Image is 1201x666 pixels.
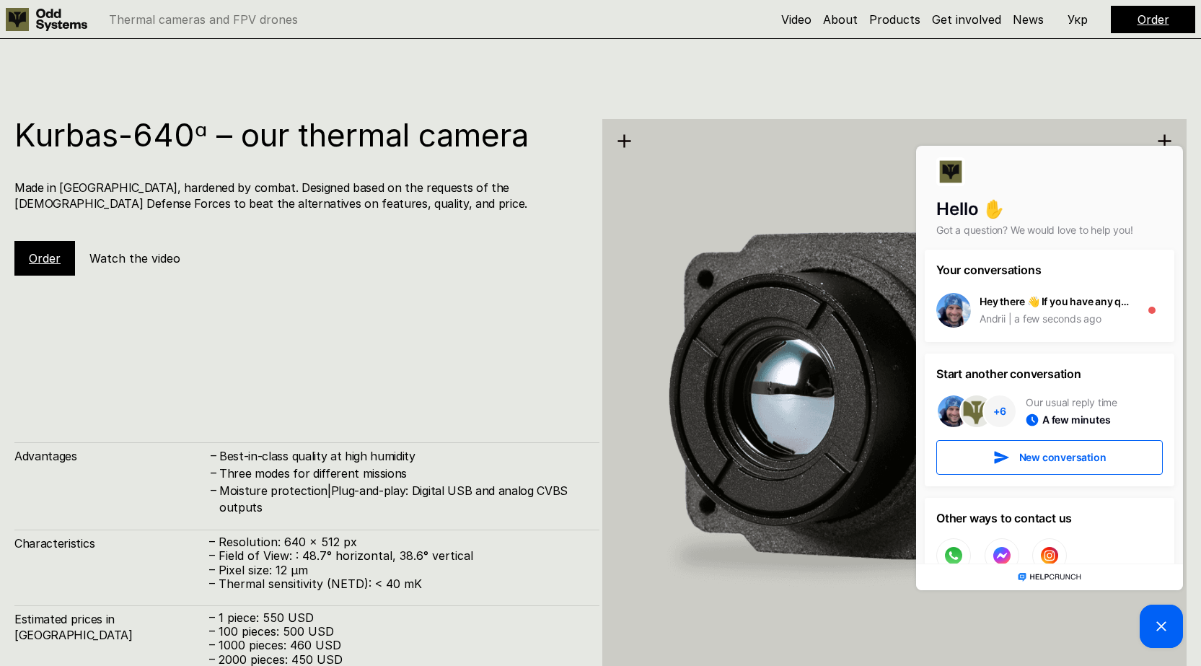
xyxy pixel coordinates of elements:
[14,180,585,212] h4: Made in [GEOGRAPHIC_DATA], hardened by combat. Designed based on the requests of the [DEMOGRAPHIC...
[14,535,209,551] h4: Characteristics
[932,12,1001,27] a: Get involved
[869,12,920,27] a: Products
[211,465,216,481] h4: –
[209,639,585,652] p: – 1000 pieces: 460 USD
[219,448,585,464] h4: Best-in-class quality at high humidity
[211,447,216,463] h4: –
[209,577,585,591] p: – Thermal sensitivity (NETD): < 40 mK
[1138,12,1169,27] a: Order
[912,142,1187,652] iframe: HelpCrunch
[209,564,585,577] p: – Pixel size: 12 µm
[219,483,585,515] h4: Moisture protection|Plug-and-play: Digital USB and analog CVBS outputs
[823,12,858,27] a: About
[209,611,585,625] p: – 1 piece: 550 USD
[209,625,585,639] p: – 100 pieces: 500 USD
[219,465,585,481] h4: Three modes for different missions
[89,250,180,266] h5: Watch the video
[781,12,811,27] a: Video
[29,251,61,266] a: Order
[109,14,298,25] p: Thermal cameras and FPV drones
[211,482,216,498] h4: –
[14,611,209,644] h4: Estimated prices in [GEOGRAPHIC_DATA]
[1068,14,1088,25] p: Укр
[14,448,209,464] h4: Advantages
[209,549,585,563] p: – Field of View: : 48.7° horizontal, 38.6° vertical
[1013,12,1044,27] a: News
[14,119,585,151] h1: Kurbas-640ᵅ – our thermal camera
[209,535,585,549] p: – Resolution: 640 x 512 px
